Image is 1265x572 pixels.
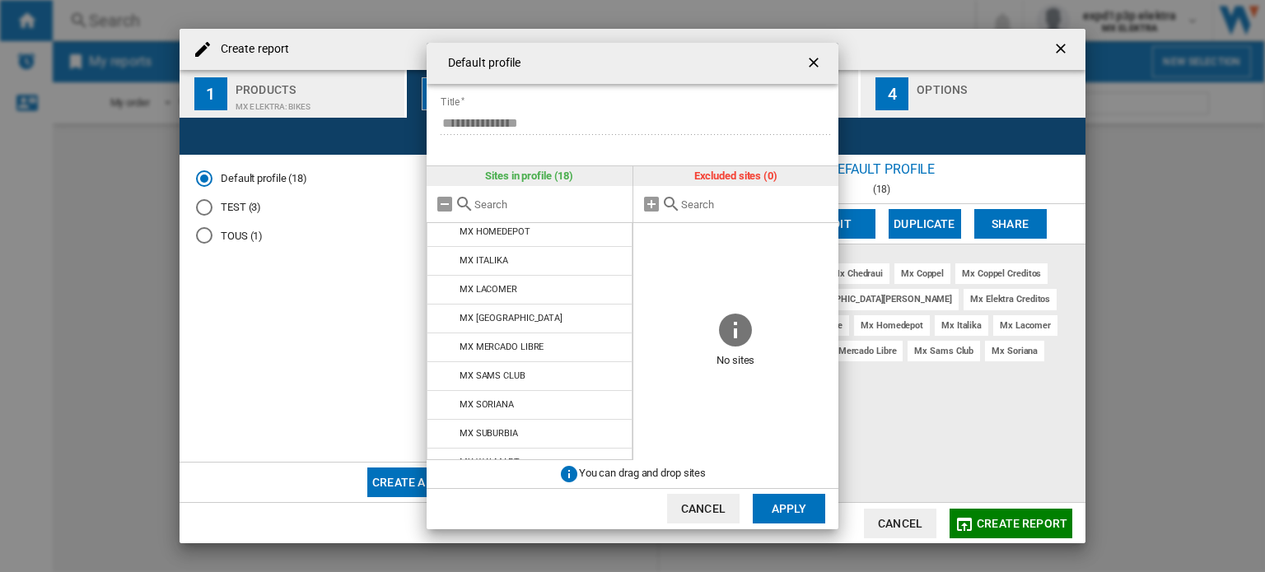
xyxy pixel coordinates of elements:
md-icon: Remove all [435,194,455,214]
div: MX SAMS CLUB [460,370,525,381]
span: No sites [633,349,839,374]
h4: Default profile [440,55,521,72]
div: MX LACOMER [460,284,517,295]
span: You can drag and drop sites [579,467,706,479]
div: MX HOMEDEPOT [460,226,530,237]
input: Search [474,198,624,211]
md-icon: Add all [642,194,661,214]
div: MX MERCADO LIBRE [460,342,544,352]
div: Excluded sites (0) [633,166,839,186]
div: Sites in profile (18) [427,166,632,186]
div: MX ITALIKA [460,255,508,266]
div: MX WALMART [460,457,520,467]
div: MX SUBURBIA [460,428,518,439]
div: MX [GEOGRAPHIC_DATA] [460,313,562,323]
button: Cancel [667,494,740,523]
button: Apply [753,494,825,523]
ng-md-icon: getI18NText('BUTTONS.CLOSE_DIALOG') [805,54,825,74]
div: MX SORIANA [460,399,514,410]
button: getI18NText('BUTTONS.CLOSE_DIALOG') [799,47,832,80]
input: Search [681,198,831,211]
